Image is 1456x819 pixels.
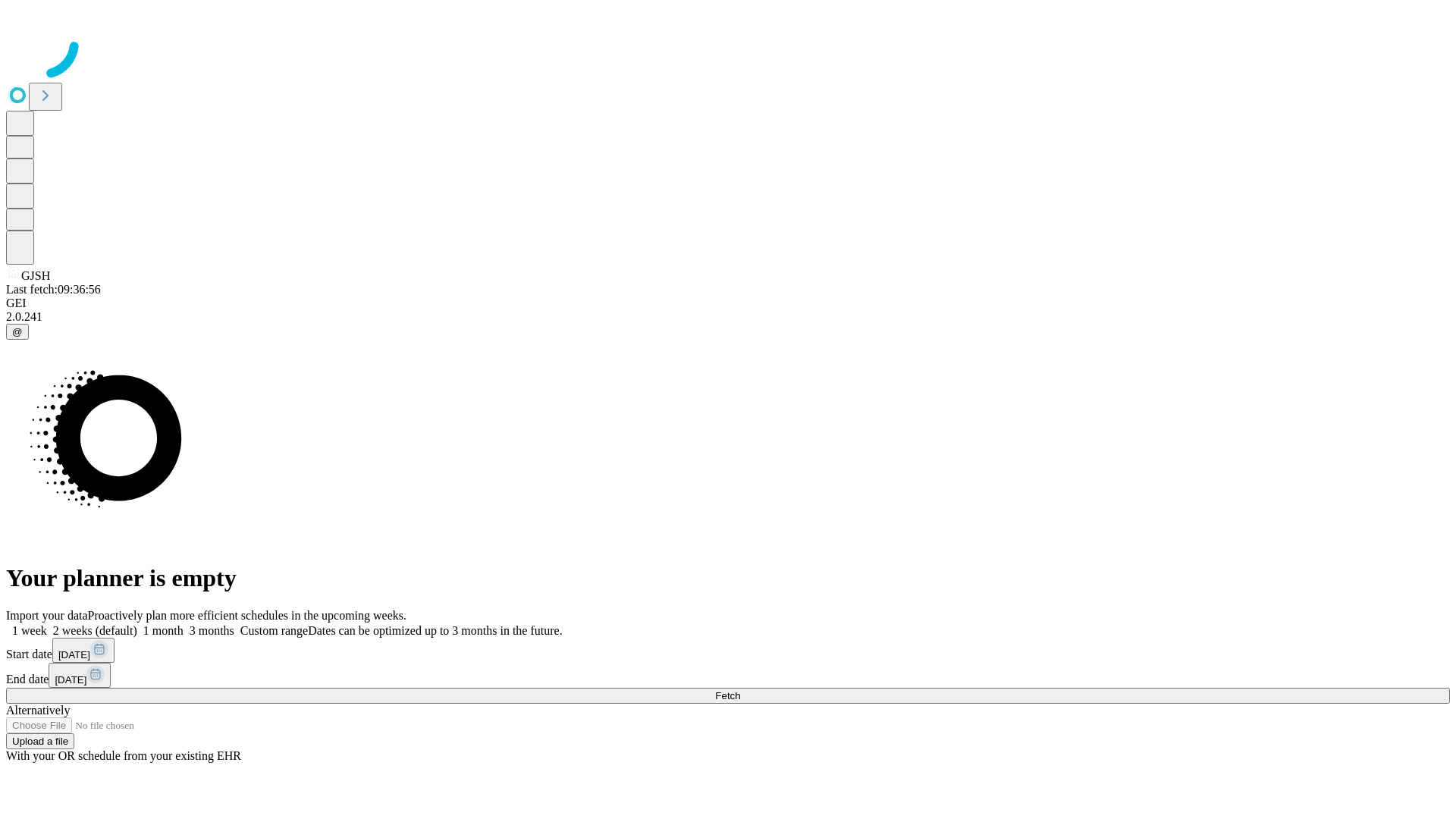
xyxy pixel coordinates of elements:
[143,624,184,637] span: 1 month
[190,624,234,637] span: 3 months
[6,609,88,622] span: Import your data
[12,624,47,637] span: 1 week
[88,609,406,622] span: Proactively plan more efficient schedules in the upcoming weeks.
[6,733,74,749] button: Upload a file
[55,674,86,686] span: [DATE]
[6,324,29,340] button: @
[715,690,740,701] span: Fetch
[49,663,111,688] button: [DATE]
[53,624,137,637] span: 2 weeks (default)
[6,283,101,296] span: Last fetch: 09:36:56
[6,704,70,717] span: Alternatively
[6,663,1450,688] div: End date
[308,624,562,637] span: Dates can be optimized up to 3 months in the future.
[21,269,50,282] span: GJSH
[6,638,1450,663] div: Start date
[58,649,90,661] span: [DATE]
[6,749,241,762] span: With your OR schedule from your existing EHR
[6,688,1450,704] button: Fetch
[52,638,115,663] button: [DATE]
[240,624,308,637] span: Custom range
[6,297,1450,310] div: GEI
[6,564,1450,592] h1: Your planner is empty
[12,326,23,337] span: @
[6,310,1450,324] div: 2.0.241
